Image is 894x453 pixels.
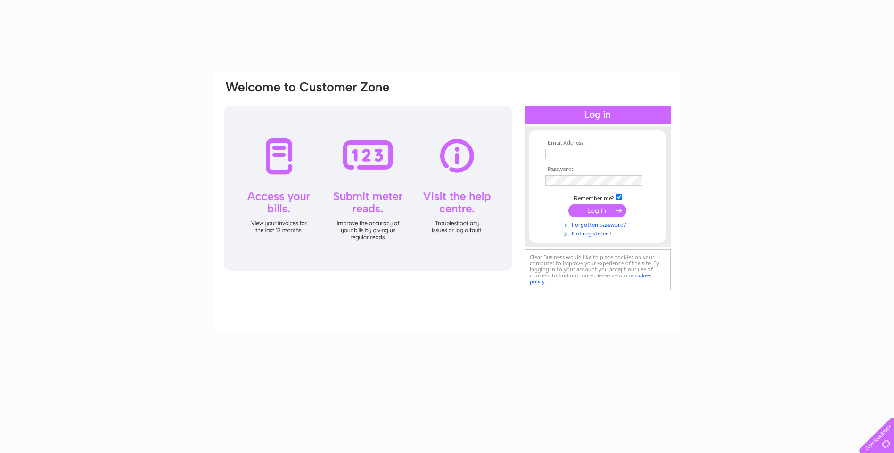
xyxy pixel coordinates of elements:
[525,249,671,290] div: Clear Business would like to place cookies on your computer to improve your experience of the sit...
[543,140,652,146] th: Email Address:
[545,228,652,237] a: Not registered?
[545,219,652,228] a: Forgotten password?
[530,272,651,285] a: cookies policy
[543,193,652,202] td: Remember me?
[568,204,626,217] input: Submit
[543,166,652,173] th: Password:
